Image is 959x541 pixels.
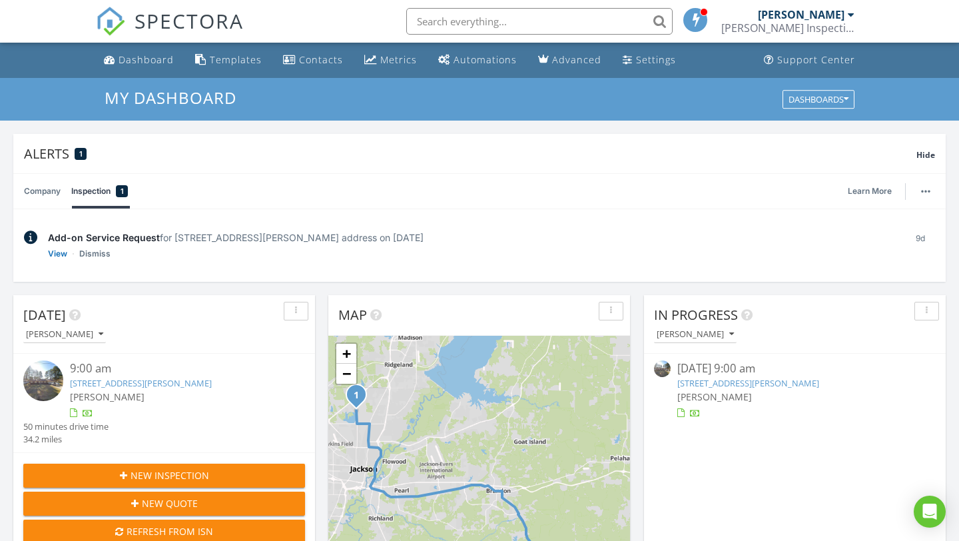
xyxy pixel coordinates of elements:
div: [PERSON_NAME] [26,330,103,339]
a: Learn More [848,185,900,198]
a: Zoom in [336,344,356,364]
button: Dashboards [783,90,854,109]
span: My Dashboard [105,87,236,109]
a: Templates [190,48,267,73]
div: 115 Pine Island Dr, Jackson, MS 39206 [356,394,364,402]
a: Advanced [533,48,607,73]
div: Refresh from ISN [34,524,294,538]
div: 9d [905,231,935,261]
input: Search everything... [406,8,673,35]
span: 1 [79,149,83,159]
a: SPECTORA [96,18,244,46]
a: Dashboard [99,48,179,73]
i: 1 [354,391,359,400]
div: Chadwick Inspection Services, LLC [721,21,854,35]
a: [STREET_ADDRESS][PERSON_NAME] [677,377,819,389]
div: Automations [454,53,517,66]
button: [PERSON_NAME] [23,326,106,344]
a: [DATE] 9:00 am [STREET_ADDRESS][PERSON_NAME] [PERSON_NAME] [654,360,936,420]
div: [DATE] 9:00 am [677,360,912,377]
a: Dismiss [79,247,111,261]
a: Zoom out [336,364,356,384]
a: Contacts [278,48,348,73]
div: Settings [636,53,676,66]
div: Dashboard [119,53,174,66]
span: In Progress [654,306,738,324]
img: streetview [654,360,671,377]
div: Metrics [380,53,417,66]
span: New Quote [142,496,198,510]
div: Open Intercom Messenger [914,496,946,528]
a: Settings [617,48,681,73]
div: Advanced [552,53,601,66]
a: Metrics [359,48,422,73]
button: New Quote [23,492,305,516]
div: Support Center [777,53,855,66]
div: [PERSON_NAME] [657,330,734,339]
img: streetview [23,360,63,400]
button: New Inspection [23,464,305,488]
button: [PERSON_NAME] [654,326,737,344]
a: Company [24,174,61,209]
img: The Best Home Inspection Software - Spectora [96,7,125,36]
a: View [48,247,67,261]
div: 34.2 miles [23,433,109,446]
span: [PERSON_NAME] [677,390,752,403]
div: 50 minutes drive time [23,420,109,433]
span: Hide [916,149,935,161]
a: 9:00 am [STREET_ADDRESS][PERSON_NAME] [PERSON_NAME] 50 minutes drive time 34.2 miles [23,360,305,446]
div: Dashboards [789,95,848,104]
span: 1 [121,185,124,198]
span: [DATE] [23,306,66,324]
div: Templates [210,53,262,66]
span: New Inspection [131,468,209,482]
a: [STREET_ADDRESS][PERSON_NAME] [70,377,212,389]
img: ellipsis-632cfdd7c38ec3a7d453.svg [921,190,930,193]
span: Add-on Service Request [48,232,160,243]
div: [PERSON_NAME] [758,8,844,21]
a: Inspection [71,174,128,209]
a: Support Center [759,48,860,73]
div: 9:00 am [70,360,281,377]
div: Alerts [24,145,916,163]
span: [PERSON_NAME] [70,390,145,403]
a: Automations (Basic) [433,48,522,73]
div: for [STREET_ADDRESS][PERSON_NAME] address on [DATE] [48,231,894,245]
div: Contacts [299,53,343,66]
span: Map [338,306,367,324]
img: info-2c025b9f2229fc06645a.svg [24,231,37,245]
span: SPECTORA [135,7,244,35]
